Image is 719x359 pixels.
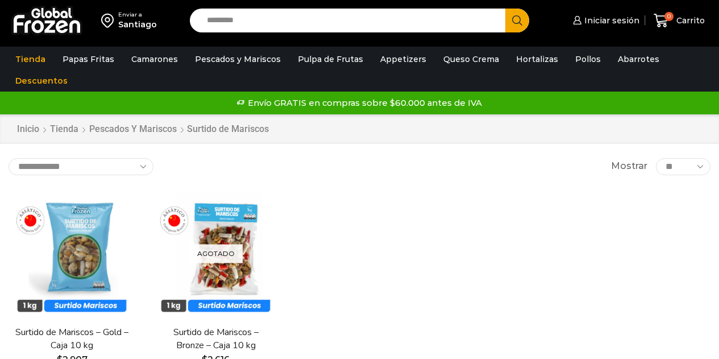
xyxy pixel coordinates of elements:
span: Mostrar [611,160,647,173]
a: Descuentos [10,70,73,92]
nav: Breadcrumb [16,123,269,136]
div: Santiago [118,19,157,30]
a: Appetizers [375,48,432,70]
a: Surtido de Mariscos – Gold – Caja 10 kg [15,326,129,352]
a: Camarones [126,48,184,70]
span: Iniciar sesión [581,15,639,26]
h1: Surtido de Mariscos [187,123,269,134]
img: address-field-icon.svg [101,11,118,30]
span: Carrito [674,15,705,26]
p: Agotado [189,245,243,263]
a: Tienda [49,123,79,136]
a: Hortalizas [510,48,564,70]
a: Pescados y Mariscos [89,123,177,136]
a: Tienda [10,48,51,70]
a: Abarrotes [612,48,665,70]
a: Papas Fritas [57,48,120,70]
a: Surtido de Mariscos – Bronze – Caja 10 kg [159,326,273,352]
button: Search button [505,9,529,32]
a: Pescados y Mariscos [189,48,286,70]
a: Pollos [570,48,606,70]
a: 0 Carrito [651,7,708,34]
span: 0 [664,12,674,21]
a: Queso Crema [438,48,505,70]
a: Iniciar sesión [570,9,639,32]
a: Pulpa de Frutas [292,48,369,70]
a: Inicio [16,123,40,136]
select: Pedido de la tienda [9,158,153,175]
div: Enviar a [118,11,157,19]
